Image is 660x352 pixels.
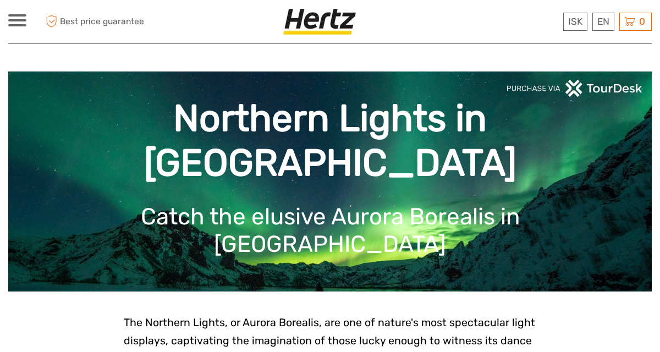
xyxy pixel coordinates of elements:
[506,80,643,97] img: PurchaseViaTourDeskwhite.png
[43,13,169,31] span: Best price guarantee
[592,13,614,31] div: EN
[25,96,635,185] h1: Northern Lights in [GEOGRAPHIC_DATA]
[637,16,647,27] span: 0
[568,16,582,27] span: ISK
[25,203,635,258] h1: Catch the elusive Aurora Borealis in [GEOGRAPHIC_DATA]
[283,8,361,35] img: Hertz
